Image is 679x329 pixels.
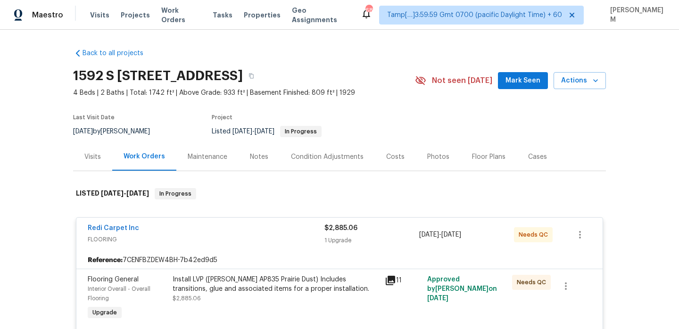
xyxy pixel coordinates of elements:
span: Work Orders [161,6,201,25]
div: LISTED [DATE]-[DATE]In Progress [73,179,606,209]
span: Actions [561,75,598,87]
span: Visits [90,10,109,20]
span: FLOORING [88,235,324,244]
div: Visits [84,152,101,162]
span: [DATE] [419,231,439,238]
h2: 1592 S [STREET_ADDRESS] [73,71,243,81]
div: Floor Plans [472,152,505,162]
div: 11 [385,275,422,286]
span: - [419,230,461,239]
div: Condition Adjustments [291,152,364,162]
div: 1 Upgrade [324,236,419,245]
span: Approved by [PERSON_NAME] on [427,276,497,302]
span: [DATE] [441,231,461,238]
span: Last Visit Date [73,115,115,120]
span: Tamp[…]3:59:59 Gmt 0700 (pacific Daylight Time) + 60 [387,10,562,20]
span: 4 Beds | 2 Baths | Total: 1742 ft² | Above Grade: 933 ft² | Basement Finished: 809 ft² | 1929 [73,88,415,98]
span: $2,885.06 [324,225,357,231]
span: Geo Assignments [292,6,349,25]
button: Actions [554,72,606,90]
span: Mark Seen [505,75,540,87]
a: Back to all projects [73,49,164,58]
span: Interior Overall - Overall Flooring [88,286,150,301]
span: [DATE] [427,295,448,302]
span: [DATE] [73,128,93,135]
span: Projects [121,10,150,20]
b: Reference: [88,255,123,265]
span: Tasks [213,12,232,18]
span: Project [212,115,232,120]
div: Notes [250,152,268,162]
div: Photos [427,152,449,162]
span: [DATE] [232,128,252,135]
span: [DATE] [255,128,274,135]
span: $2,885.06 [173,296,201,301]
span: - [232,128,274,135]
div: 7CENFBZDEW4BH-7b42ed9d5 [76,252,603,269]
span: Needs QC [519,230,552,239]
span: Flooring General [88,276,139,283]
div: Work Orders [124,152,165,161]
span: In Progress [281,129,321,134]
span: - [101,190,149,197]
div: by [PERSON_NAME] [73,126,161,137]
div: Cases [528,152,547,162]
span: In Progress [156,189,195,198]
button: Mark Seen [498,72,548,90]
h6: LISTED [76,188,149,199]
span: Not seen [DATE] [432,76,492,85]
span: Needs QC [517,278,550,287]
div: Maintenance [188,152,227,162]
span: Properties [244,10,281,20]
div: Costs [386,152,405,162]
span: Listed [212,128,322,135]
a: Redi Carpet Inc [88,225,139,231]
span: Maestro [32,10,63,20]
span: [DATE] [101,190,124,197]
span: [DATE] [126,190,149,197]
div: Install LVP ([PERSON_NAME] AP835 Prairie Dust) Includes transitions, glue and associated items fo... [173,275,379,294]
span: [PERSON_NAME] M [606,6,665,25]
button: Copy Address [243,67,260,84]
div: 681 [365,6,372,15]
span: Upgrade [89,308,121,317]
